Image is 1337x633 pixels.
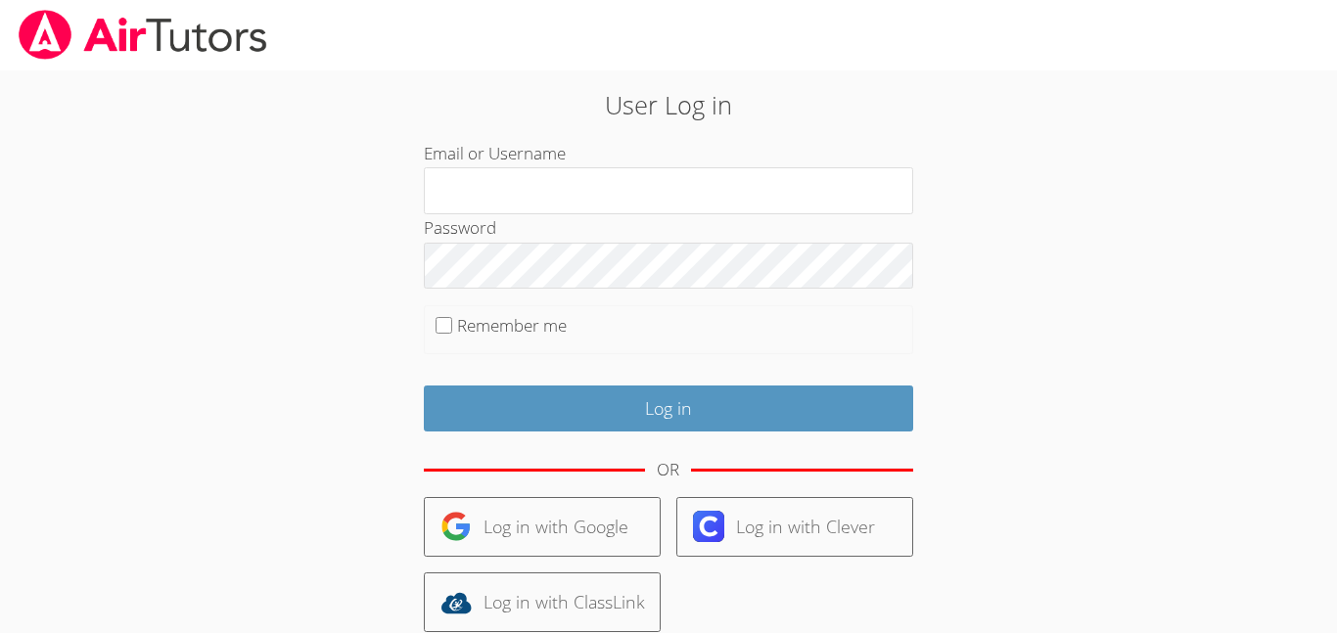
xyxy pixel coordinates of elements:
input: Log in [424,385,913,431]
img: google-logo-50288ca7cdecda66e5e0955fdab243c47b7ad437acaf1139b6f446037453330a.svg [440,511,472,542]
img: clever-logo-6eab21bc6e7a338710f1a6ff85c0baf02591cd810cc4098c63d3a4b26e2feb20.svg [693,511,724,542]
a: Log in with ClassLink [424,572,661,632]
a: Log in with Clever [676,497,913,557]
a: Log in with Google [424,497,661,557]
img: classlink-logo-d6bb404cc1216ec64c9a2012d9dc4662098be43eaf13dc465df04b49fa7ab582.svg [440,587,472,618]
div: OR [657,456,679,484]
h2: User Log in [307,86,1030,123]
label: Remember me [457,314,567,337]
img: airtutors_banner-c4298cdbf04f3fff15de1276eac7730deb9818008684d7c2e4769d2f7ddbe033.png [17,10,269,60]
label: Password [424,216,496,239]
label: Email or Username [424,142,566,164]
